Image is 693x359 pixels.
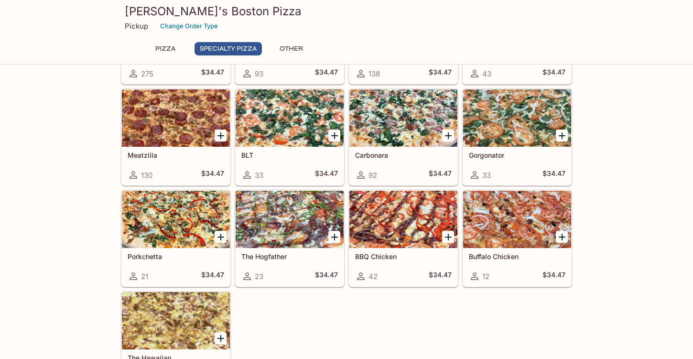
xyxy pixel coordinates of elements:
[542,169,565,181] h5: $34.47
[215,130,227,141] button: Add Meatzilla
[195,42,262,55] button: Specialty Pizza
[125,22,148,31] p: Pickup
[349,191,457,248] div: BBQ Chicken
[125,4,568,19] h3: [PERSON_NAME]'s Boston Pizza
[328,231,340,243] button: Add The Hogfather
[128,252,224,261] h5: Porkchetta
[315,68,338,79] h5: $34.47
[121,190,230,287] a: Porkchetta21$34.47
[144,42,187,55] button: Pizza
[255,69,263,78] span: 93
[315,169,338,181] h5: $34.47
[463,191,571,248] div: Buffalo Chicken
[215,231,227,243] button: Add Porkchetta
[463,89,571,147] div: Gorgonator
[542,68,565,79] h5: $34.47
[442,231,454,243] button: Add BBQ Chicken
[355,252,452,261] h5: BBQ Chicken
[328,130,340,141] button: Add BLT
[255,171,263,180] span: 33
[141,69,153,78] span: 275
[122,191,230,248] div: Porkchetta
[556,130,568,141] button: Add Gorgonator
[429,169,452,181] h5: $34.47
[482,272,489,281] span: 12
[355,151,452,159] h5: Carbonara
[141,171,152,180] span: 130
[368,272,378,281] span: 42
[270,42,313,55] button: Other
[442,130,454,141] button: Add Carbonara
[156,19,222,33] button: Change Order Type
[482,171,491,180] span: 33
[542,271,565,282] h5: $34.47
[141,272,148,281] span: 21
[556,231,568,243] button: Add Buffalo Chicken
[315,271,338,282] h5: $34.47
[469,151,565,159] h5: Gorgonator
[122,292,230,349] div: The Hawaiian
[349,89,457,147] div: Carbonara
[469,252,565,261] h5: Buffalo Chicken
[241,252,338,261] h5: The Hogfather
[463,89,572,185] a: Gorgonator33$34.47
[236,191,344,248] div: The Hogfather
[255,272,263,281] span: 23
[128,151,224,159] h5: Meatzilla
[235,190,344,287] a: The Hogfather23$34.47
[241,151,338,159] h5: BLT
[236,89,344,147] div: BLT
[235,89,344,185] a: BLT33$34.47
[349,89,458,185] a: Carbonara92$34.47
[215,332,227,344] button: Add The Hawaiian
[368,69,380,78] span: 138
[349,190,458,287] a: BBQ Chicken42$34.47
[201,68,224,79] h5: $34.47
[121,89,230,185] a: Meatzilla130$34.47
[463,190,572,287] a: Buffalo Chicken12$34.47
[122,89,230,147] div: Meatzilla
[368,171,377,180] span: 92
[201,169,224,181] h5: $34.47
[482,69,491,78] span: 43
[429,271,452,282] h5: $34.47
[201,271,224,282] h5: $34.47
[429,68,452,79] h5: $34.47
